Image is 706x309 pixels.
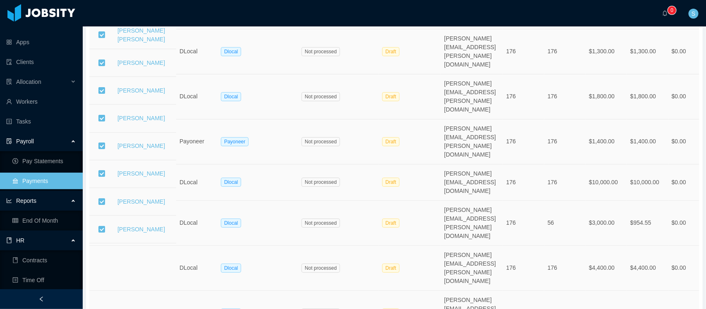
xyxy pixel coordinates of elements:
span: Not processed [302,137,340,146]
td: 176 [544,74,586,119]
a: [PERSON_NAME] [117,198,165,205]
sup: 0 [668,6,676,14]
td: 56 [544,201,586,246]
td: $10,000.00 [586,164,627,201]
td: $4,400.00 [627,246,668,291]
td: DLocal [176,164,218,201]
span: S [692,9,695,19]
a: [PERSON_NAME] [117,87,165,94]
span: Not processed [302,219,340,228]
span: Payoneer [221,137,249,146]
td: Payoneer [176,119,218,164]
td: $954.55 [627,201,668,246]
span: Draft [382,178,400,187]
span: Not processed [302,264,340,273]
td: 176 [503,164,544,201]
td: $3,000.00 [586,201,627,246]
td: $10,000.00 [627,164,668,201]
span: Dlocal [221,47,241,56]
span: HR [16,237,24,244]
a: icon: bookContracts [12,252,76,269]
a: icon: dollarPay Statements [12,153,76,169]
td: 176 [544,164,586,201]
span: Draft [382,137,400,146]
span: Payroll [16,138,34,145]
td: 176 [503,201,544,246]
td: 176 [544,119,586,164]
td: $1,300.00 [627,29,668,74]
i: icon: bell [662,10,668,16]
a: [PERSON_NAME] [117,115,165,121]
a: [PERSON_NAME] [117,143,165,149]
i: icon: solution [6,79,12,85]
a: [PERSON_NAME] [117,59,165,66]
td: 176 [503,29,544,74]
span: Not processed [302,178,340,187]
td: [PERSON_NAME][EMAIL_ADDRESS][PERSON_NAME][DOMAIN_NAME] [441,119,503,164]
i: icon: line-chart [6,198,12,204]
td: [PERSON_NAME][EMAIL_ADDRESS][PERSON_NAME][DOMAIN_NAME] [441,201,503,246]
td: 176 [544,29,586,74]
span: Draft [382,264,400,273]
a: icon: bankPayments [12,173,76,189]
td: [PERSON_NAME][EMAIL_ADDRESS][DOMAIN_NAME] [441,164,503,201]
td: $1,300.00 [586,29,627,74]
a: icon: tableEnd Of Month [12,212,76,229]
td: [PERSON_NAME][EMAIL_ADDRESS][PERSON_NAME][DOMAIN_NAME] [441,246,503,291]
td: 176 [503,74,544,119]
span: Not processed [302,92,340,101]
td: [PERSON_NAME][EMAIL_ADDRESS][PERSON_NAME][DOMAIN_NAME] [441,74,503,119]
a: icon: auditClients [6,54,76,70]
span: Dlocal [221,219,241,228]
i: icon: file-protect [6,138,12,144]
td: DLocal [176,246,218,291]
td: $1,800.00 [627,74,668,119]
span: Draft [382,47,400,56]
td: DLocal [176,29,218,74]
span: Draft [382,219,400,228]
td: $1,800.00 [586,74,627,119]
span: Dlocal [221,178,241,187]
td: $4,400.00 [586,246,627,291]
td: $1,400.00 [586,119,627,164]
td: 176 [503,119,544,164]
i: icon: book [6,238,12,243]
td: 176 [503,246,544,291]
a: icon: userWorkers [6,93,76,110]
td: 176 [544,246,586,291]
span: Dlocal [221,92,241,101]
a: [PERSON_NAME] [117,170,165,177]
td: DLocal [176,74,218,119]
span: Not processed [302,47,340,56]
span: Dlocal [221,264,241,273]
a: icon: profileTime Off [12,272,76,288]
span: Draft [382,92,400,101]
a: icon: profileTasks [6,113,76,130]
td: [PERSON_NAME][EMAIL_ADDRESS][PERSON_NAME][DOMAIN_NAME] [441,29,503,74]
a: icon: appstoreApps [6,34,76,50]
a: [PERSON_NAME] [117,226,165,233]
td: DLocal [176,201,218,246]
td: $1,400.00 [627,119,668,164]
span: Allocation [16,78,41,85]
span: Reports [16,197,36,204]
a: [PERSON_NAME] [PERSON_NAME] [117,27,165,43]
